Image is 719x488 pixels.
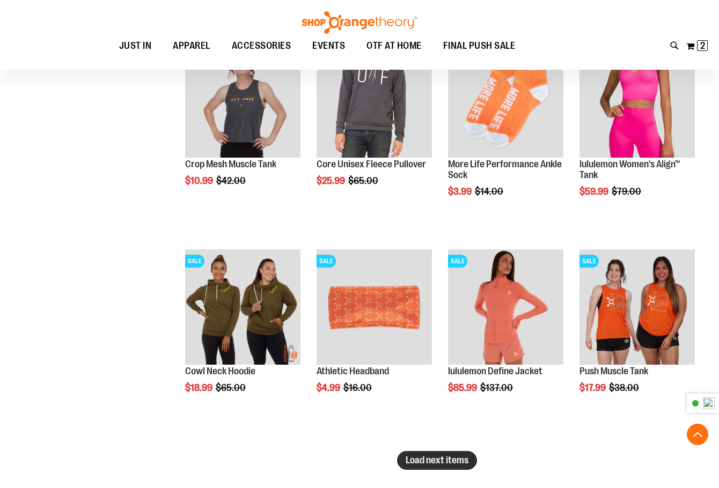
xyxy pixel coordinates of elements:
span: APPAREL [173,34,210,58]
span: EVENTS [312,34,345,58]
img: Product image for Crop Mesh Muscle Tank [185,42,300,158]
span: SALE [317,255,336,268]
span: $137.00 [480,382,515,393]
span: Load next items [406,455,468,465]
a: lululemon Define Jacket [448,366,542,376]
span: OTF AT HOME [366,34,422,58]
a: Athletic Headband [317,366,389,376]
span: JUST IN [119,34,152,58]
span: FINAL PUSH SALE [443,34,516,58]
a: Crop Mesh Muscle Tank [185,159,276,169]
div: product [311,37,437,213]
span: $17.99 [579,382,607,393]
a: lululemon Women's Align™ Tank [579,159,680,180]
span: $65.00 [216,382,247,393]
span: $85.99 [448,382,479,393]
button: Back To Top [687,424,708,445]
span: $25.99 [317,175,347,186]
span: $4.99 [317,382,342,393]
div: product [574,37,700,224]
img: Product image for Push Muscle Tank [579,249,695,365]
a: Push Muscle Tank [579,366,648,376]
img: Product image for Core Unisex Fleece Pullover [317,42,432,158]
div: product [180,37,306,213]
button: Load next items [397,451,477,470]
a: Product image for lululemon Define JacketSALE [448,249,563,366]
img: Product image for Cowl Neck Hoodie [185,249,300,365]
span: $16.00 [343,382,373,393]
span: 2 [700,40,705,51]
a: More Life Performance Ankle Sock [448,159,562,180]
img: Product image for lululemon Define Jacket [448,249,563,365]
a: Product image for Core Unisex Fleece PulloverSALE [317,42,432,159]
a: Core Unisex Fleece Pullover [317,159,426,169]
span: $65.00 [348,175,380,186]
a: Product image for Cowl Neck HoodieSALE [185,249,300,366]
div: product [311,244,437,420]
span: SALE [579,255,599,268]
img: Product image for More Life Performance Ankle Sock [448,42,563,158]
a: FINAL PUSH SALE [432,34,526,58]
div: product [180,244,306,420]
a: Product image for Push Muscle TankSALE [579,249,695,366]
a: JUST IN [108,34,163,58]
span: $59.99 [579,186,610,197]
span: $3.99 [448,186,473,197]
a: Product image for lululemon Womens Align TankSALE [579,42,695,159]
a: Product image for Crop Mesh Muscle TankSALE [185,42,300,159]
a: Product image for Athletic HeadbandSALE [317,249,432,366]
div: product [443,244,569,420]
img: Product image for lululemon Womens Align Tank [579,42,695,158]
span: SALE [448,255,467,268]
img: Product image for Athletic Headband [317,249,432,365]
span: $10.99 [185,175,215,186]
a: APPAREL [162,34,221,58]
a: OTF AT HOME [356,34,432,58]
div: product [574,244,700,420]
span: $18.99 [185,382,214,393]
img: Shop Orangetheory [300,11,419,34]
a: Product image for More Life Performance Ankle SockSALE [448,42,563,159]
div: product [443,37,569,224]
a: EVENTS [302,34,356,58]
span: $14.00 [475,186,505,197]
span: $42.00 [216,175,247,186]
span: SALE [185,255,204,268]
a: ACCESSORIES [221,34,302,58]
span: $79.00 [612,186,643,197]
span: $38.00 [609,382,641,393]
a: Cowl Neck Hoodie [185,366,255,376]
span: ACCESSORIES [232,34,291,58]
